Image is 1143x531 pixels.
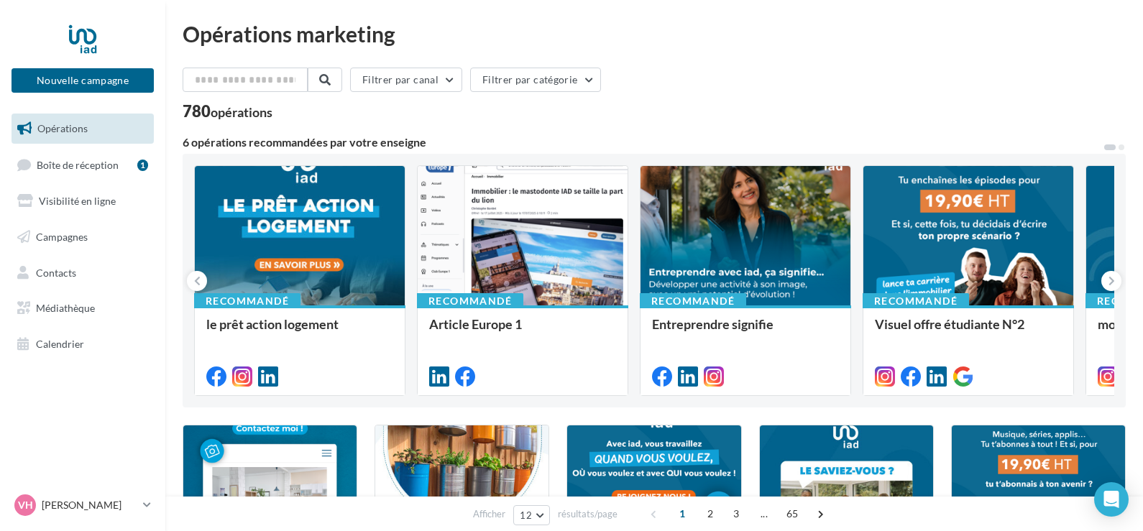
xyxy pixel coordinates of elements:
[725,502,748,525] span: 3
[9,186,157,216] a: Visibilité en ligne
[36,266,76,278] span: Contacts
[37,158,119,170] span: Boîte de réception
[652,316,774,332] span: Entreprendre signifie
[9,222,157,252] a: Campagnes
[183,23,1126,45] div: Opérations marketing
[9,149,157,180] a: Boîte de réception1
[9,114,157,144] a: Opérations
[36,338,84,350] span: Calendrier
[781,502,804,525] span: 65
[640,293,746,309] div: Recommandé
[9,293,157,323] a: Médiathèque
[9,329,157,359] a: Calendrier
[429,316,522,332] span: Article Europe 1
[863,293,969,309] div: Recommandé
[9,258,157,288] a: Contacts
[42,498,137,512] p: [PERSON_NAME]
[671,502,694,525] span: 1
[36,231,88,243] span: Campagnes
[417,293,523,309] div: Recommandé
[39,195,116,207] span: Visibilité en ligne
[194,293,300,309] div: Recommandé
[699,502,722,525] span: 2
[350,68,462,92] button: Filtrer par canal
[12,491,154,519] a: VH [PERSON_NAME]
[470,68,601,92] button: Filtrer par catégorie
[18,498,33,512] span: VH
[37,122,88,134] span: Opérations
[520,509,532,521] span: 12
[183,137,1103,148] div: 6 opérations recommandées par votre enseigne
[137,160,148,171] div: 1
[183,103,272,119] div: 780
[206,316,339,332] span: le prêt action logement
[12,68,154,93] button: Nouvelle campagne
[36,302,95,314] span: Médiathèque
[558,507,618,521] span: résultats/page
[473,507,505,521] span: Afficher
[513,505,550,525] button: 12
[211,106,272,119] div: opérations
[1094,482,1129,517] div: Open Intercom Messenger
[875,316,1024,332] span: Visuel offre étudiante N°2
[753,502,776,525] span: ...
